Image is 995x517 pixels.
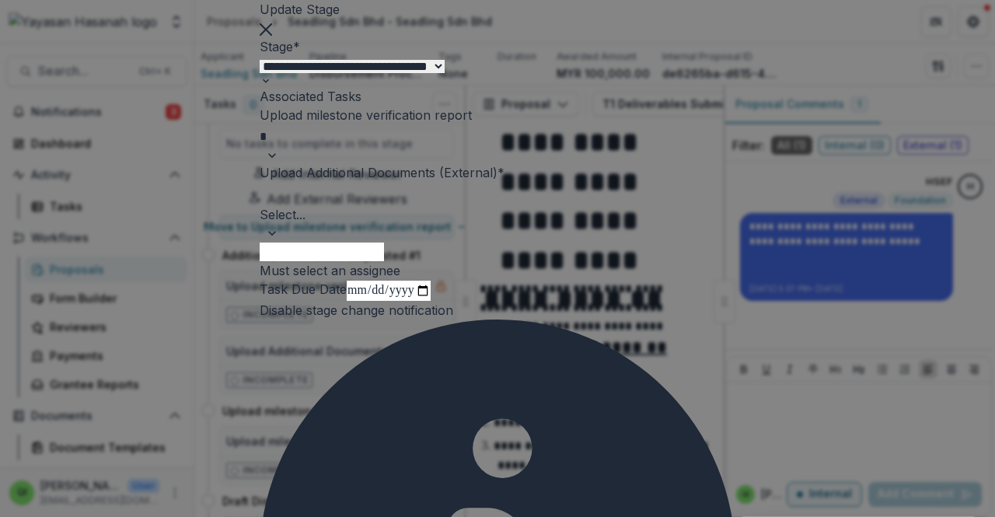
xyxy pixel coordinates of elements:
[260,281,347,297] label: Task Due Date
[260,89,361,104] label: Associated Tasks
[260,19,272,37] button: Close
[260,39,300,54] label: Stage
[260,261,735,280] div: Must select an assignee
[260,302,453,318] label: Disable stage change notification
[260,205,521,224] div: Select...
[260,107,472,123] label: Upload milestone verification report
[260,165,504,180] label: Upload Additional Documents (External)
